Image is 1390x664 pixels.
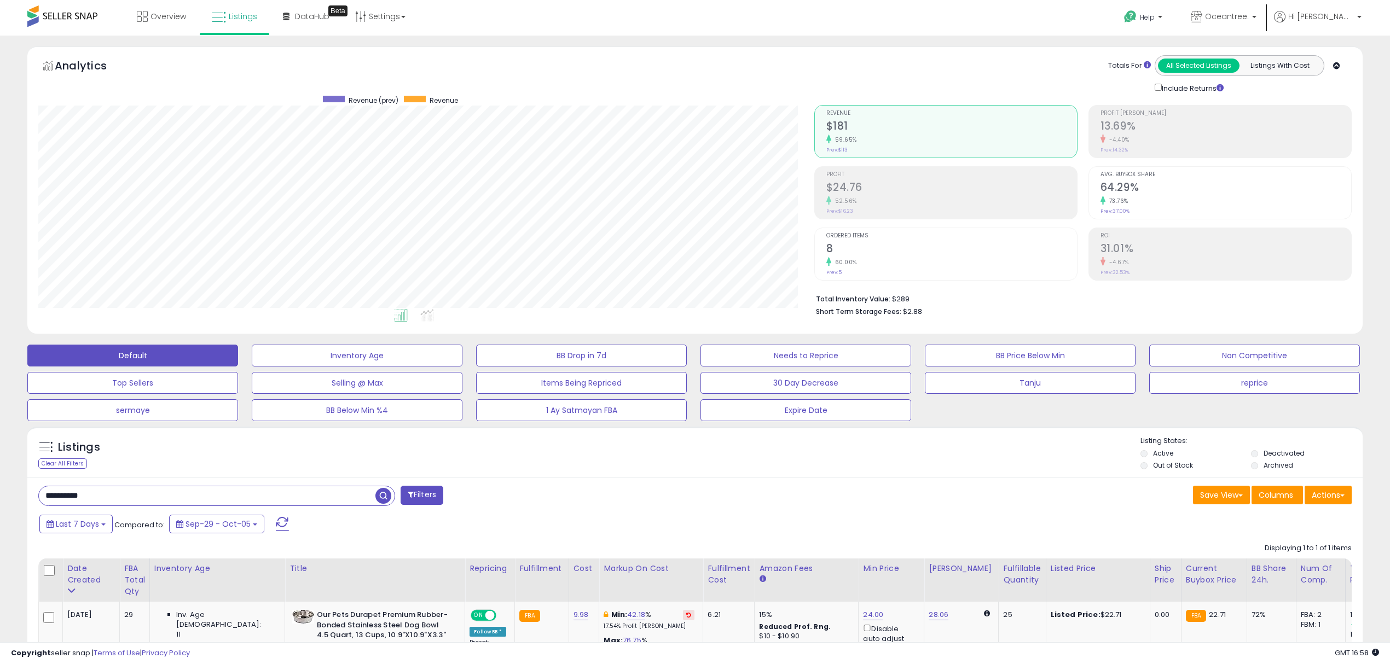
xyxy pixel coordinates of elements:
span: Revenue [430,96,458,105]
small: Prev: $16.23 [826,208,853,214]
button: 1 Ay Satmayan FBA [476,399,687,421]
div: Follow BB * [470,627,506,637]
div: Title [289,563,460,574]
div: Listed Price [1051,563,1145,574]
button: Non Competitive [1149,345,1360,366]
b: Total Inventory Value: [816,294,890,304]
h2: 64.29% [1101,181,1351,196]
div: Date Created [67,563,115,586]
div: Fulfillment [519,563,564,574]
button: Sep-29 - Oct-05 [169,515,264,533]
div: Displaying 1 to 1 of 1 items [1265,543,1352,554]
div: Disable auto adjust min [863,622,916,654]
span: Profit [PERSON_NAME] [1101,110,1351,117]
small: Prev: 37.00% [1101,208,1130,214]
span: Last 7 Days [56,519,99,529]
button: BB Price Below Min [925,345,1136,366]
div: 6.21 [708,610,746,620]
strong: Copyright [11,648,51,658]
button: 30 Day Decrease [700,372,911,394]
button: Inventory Age [252,345,462,366]
div: $10 - $10.90 [759,632,850,641]
div: $22.71 [1051,610,1142,620]
label: Out of Stock [1153,461,1193,470]
div: 0.00 [1155,610,1173,620]
li: $289 [816,292,1344,305]
p: 17.54% Profit [PERSON_NAME] [604,622,694,630]
div: % [604,636,694,656]
div: Clear All Filters [38,458,87,469]
div: 15% [759,610,850,620]
small: Prev: 5 [826,269,842,276]
div: Cost [574,563,595,574]
div: 72% [1252,610,1288,620]
span: Avg. Buybox Share [1101,172,1351,178]
a: 76.75 [623,635,641,646]
small: Amazon Fees. [759,574,766,584]
span: Revenue [826,110,1077,117]
span: OFF [495,611,512,620]
a: 24.00 [863,609,883,620]
b: Reduced Prof. Rng. [759,622,831,631]
label: Deactivated [1264,449,1305,458]
div: Min Price [863,563,919,574]
span: $2.88 [903,306,922,317]
div: Fulfillable Quantity [1003,563,1041,586]
span: Compared to: [114,520,165,530]
b: Listed Price: [1051,609,1101,620]
div: BB Share 24h. [1252,563,1291,586]
span: 22.71 [1209,609,1226,620]
div: FBA Total Qty [124,563,145,597]
div: Current Buybox Price [1186,563,1242,586]
div: Total Rev. [1350,563,1390,586]
button: Tanju [925,372,1136,394]
h5: Analytics [55,58,128,76]
span: Oceantree. [1205,11,1249,22]
small: -4.67% [1105,258,1129,266]
th: The percentage added to the cost of goods (COGS) that forms the calculator for Min & Max prices. [599,558,703,602]
small: Prev: 32.53% [1101,269,1130,276]
div: Preset: [470,639,506,663]
a: 28.06 [929,609,948,620]
small: Prev: $113 [826,147,848,153]
div: [PERSON_NAME] [929,563,994,574]
div: seller snap | | [11,648,190,659]
span: 11 [176,630,181,639]
span: Help [1140,13,1155,22]
button: Expire Date [700,399,911,421]
label: Active [1153,449,1173,458]
div: 25 [1003,610,1037,620]
div: Totals For [1108,61,1151,71]
b: Max: [604,635,623,645]
a: 9.98 [574,609,589,620]
div: Fulfillment Cost [708,563,750,586]
button: Listings With Cost [1239,59,1320,73]
span: Inv. Age [DEMOGRAPHIC_DATA]: [176,610,276,630]
small: 59.65% [831,136,857,144]
button: Filters [401,486,443,505]
div: Tooltip anchor [328,5,347,16]
button: Selling @ Max [252,372,462,394]
div: Repricing [470,563,510,574]
a: Terms of Use [94,648,140,658]
small: 52.56% [831,197,857,205]
h2: 31.01% [1101,242,1351,257]
button: BB Below Min %4 [252,399,462,421]
span: Columns [1259,490,1293,500]
small: 60.00% [831,258,857,266]
button: Items Being Repriced [476,372,687,394]
div: Inventory Age [154,563,280,574]
b: Our Pets Durapet Premium Rubber-Bonded Stainless Steel Dog Bowl 4.5 Quart, 13 Cups, 10.9"X10.9"X3.3" [317,610,450,643]
span: Sep-29 - Oct-05 [186,519,251,529]
div: Num of Comp. [1301,563,1341,586]
img: 41Xo4UAQSPL._SL40_.jpg [292,610,314,624]
span: Inv. Age [DEMOGRAPHIC_DATA]: [176,640,276,660]
span: Overview [150,11,186,22]
b: Short Term Storage Fees: [816,307,901,316]
button: Needs to Reprice [700,345,911,366]
h2: $24.76 [826,181,1077,196]
span: Revenue (prev) [349,96,398,105]
button: Save View [1193,486,1250,504]
span: Profit [826,172,1077,178]
span: Ordered Items [826,233,1077,239]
